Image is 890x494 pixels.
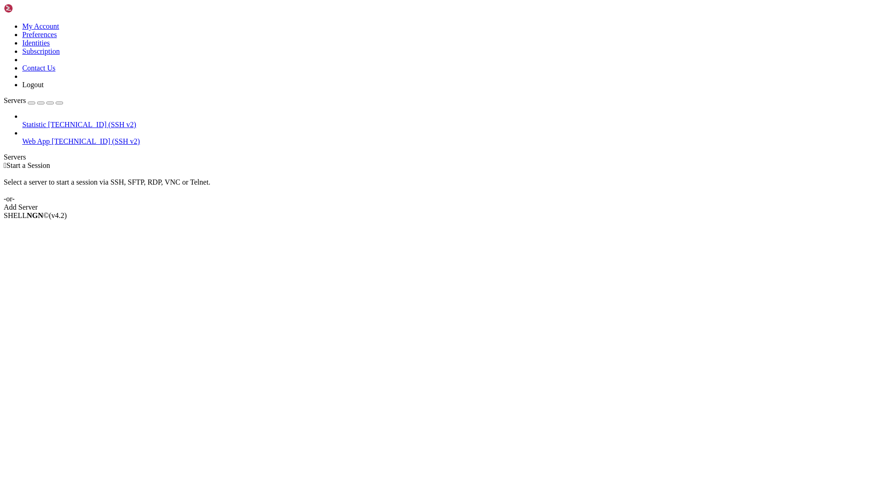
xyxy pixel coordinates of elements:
[22,47,60,55] a: Subscription
[22,31,57,38] a: Preferences
[49,212,67,219] span: 4.2.0
[22,64,56,72] a: Contact Us
[22,81,44,89] a: Logout
[4,96,63,104] a: Servers
[52,137,140,145] span: [TECHNICAL_ID] (SSH v2)
[22,22,59,30] a: My Account
[22,39,50,47] a: Identities
[4,203,886,212] div: Add Server
[27,212,44,219] b: NGN
[22,112,886,129] li: Statistic [TECHNICAL_ID] (SSH v2)
[22,129,886,146] li: Web App [TECHNICAL_ID] (SSH v2)
[4,153,886,161] div: Servers
[4,96,26,104] span: Servers
[4,170,886,203] div: Select a server to start a session via SSH, SFTP, RDP, VNC or Telnet. -or-
[22,121,886,129] a: Statistic [TECHNICAL_ID] (SSH v2)
[22,137,886,146] a: Web App [TECHNICAL_ID] (SSH v2)
[48,121,136,128] span: [TECHNICAL_ID] (SSH v2)
[4,4,57,13] img: Shellngn
[22,121,46,128] span: Statistic
[22,137,50,145] span: Web App
[4,212,67,219] span: SHELL ©
[4,161,6,169] span: 
[6,161,50,169] span: Start a Session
